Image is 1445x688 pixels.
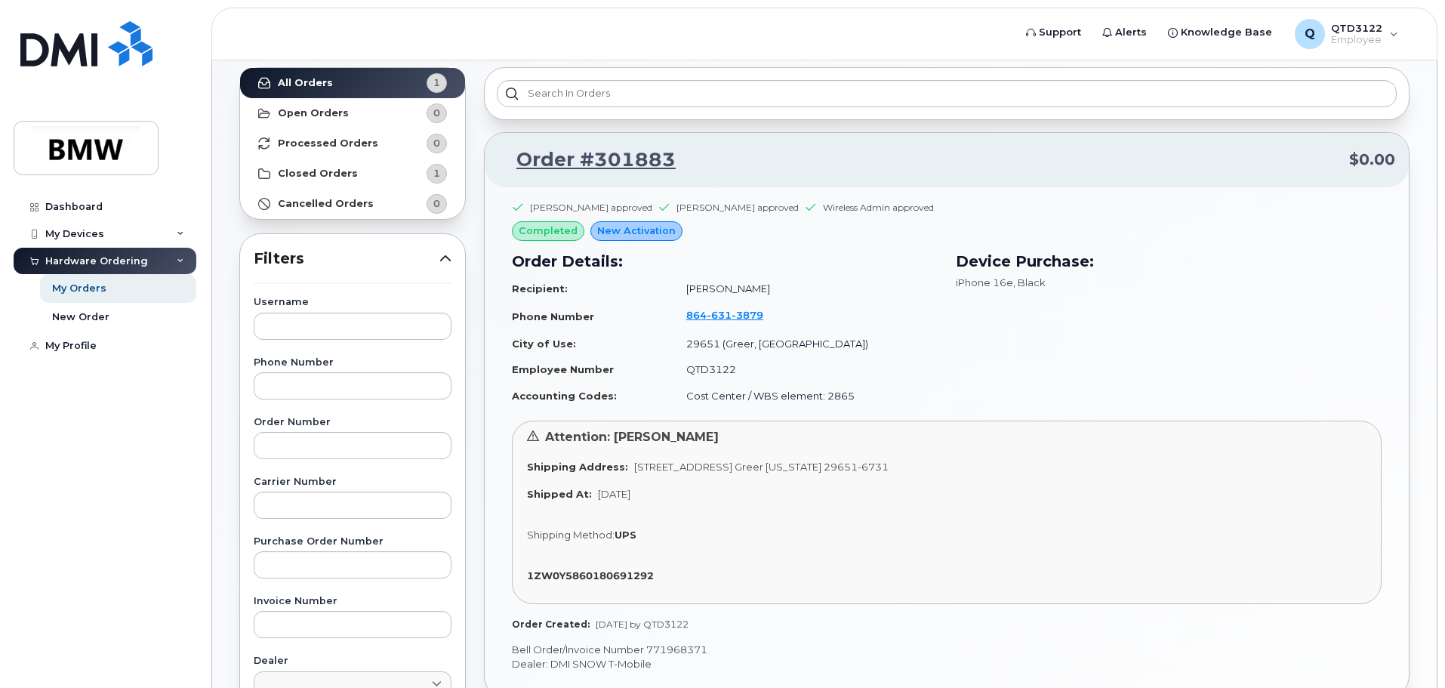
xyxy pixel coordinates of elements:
[1015,17,1092,48] a: Support
[707,309,732,321] span: 631
[686,309,763,321] span: 864
[673,331,938,357] td: 29651 (Greer, [GEOGRAPHIC_DATA])
[1115,25,1147,40] span: Alerts
[527,569,654,582] strong: 1ZW0Y5860180691292
[527,529,615,541] span: Shipping Method:
[596,619,689,630] span: [DATE] by QTD3122
[512,390,617,402] strong: Accounting Codes:
[254,656,451,666] label: Dealer
[433,136,440,150] span: 0
[1181,25,1272,40] span: Knowledge Base
[433,106,440,120] span: 0
[512,338,576,350] strong: City of Use:
[254,597,451,606] label: Invoice Number
[254,248,439,270] span: Filters
[278,137,378,150] strong: Processed Orders
[1331,34,1382,46] span: Employee
[240,189,465,219] a: Cancelled Orders0
[498,147,676,174] a: Order #301883
[433,76,440,90] span: 1
[823,201,934,214] div: Wireless Admin approved
[254,358,451,368] label: Phone Number
[433,166,440,180] span: 1
[527,461,628,473] strong: Shipping Address:
[1305,25,1315,43] span: Q
[254,537,451,547] label: Purchase Order Number
[512,282,568,295] strong: Recipient:
[254,418,451,427] label: Order Number
[240,68,465,98] a: All Orders1
[519,224,578,238] span: completed
[527,488,592,500] strong: Shipped At:
[512,363,614,375] strong: Employee Number
[598,488,630,500] span: [DATE]
[686,309,781,321] a: 8646313879
[512,250,938,273] h3: Order Details:
[240,159,465,189] a: Closed Orders1
[1349,149,1395,171] span: $0.00
[1092,17,1157,48] a: Alerts
[545,430,719,444] span: Attention: [PERSON_NAME]
[527,569,660,582] a: 1ZW0Y5860180691292
[512,643,1382,657] p: Bell Order/Invoice Number 771968371
[1284,19,1409,49] div: QTD3122
[254,477,451,487] label: Carrier Number
[1379,622,1434,677] iframe: Messenger Launcher
[497,80,1397,107] input: Search in orders
[512,657,1382,671] p: Dealer: DMI SNOW T-Mobile
[240,128,465,159] a: Processed Orders0
[956,250,1382,273] h3: Device Purchase:
[673,383,938,409] td: Cost Center / WBS element: 2865
[240,98,465,128] a: Open Orders0
[732,309,763,321] span: 3879
[278,107,349,119] strong: Open Orders
[634,461,889,473] span: [STREET_ADDRESS] Greer [US_STATE] 29651-6731
[512,619,590,630] strong: Order Created:
[676,201,799,214] div: [PERSON_NAME] approved
[1331,22,1382,34] span: QTD3122
[254,298,451,307] label: Username
[278,168,358,180] strong: Closed Orders
[956,276,1013,288] span: iPhone 16e
[1013,276,1046,288] span: , Black
[673,356,938,383] td: QTD3122
[530,201,652,214] div: [PERSON_NAME] approved
[433,196,440,211] span: 0
[615,529,636,541] strong: UPS
[597,224,676,238] span: New Activation
[278,198,374,210] strong: Cancelled Orders
[1039,25,1081,40] span: Support
[512,310,594,322] strong: Phone Number
[1157,17,1283,48] a: Knowledge Base
[278,77,333,89] strong: All Orders
[673,276,938,302] td: [PERSON_NAME]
